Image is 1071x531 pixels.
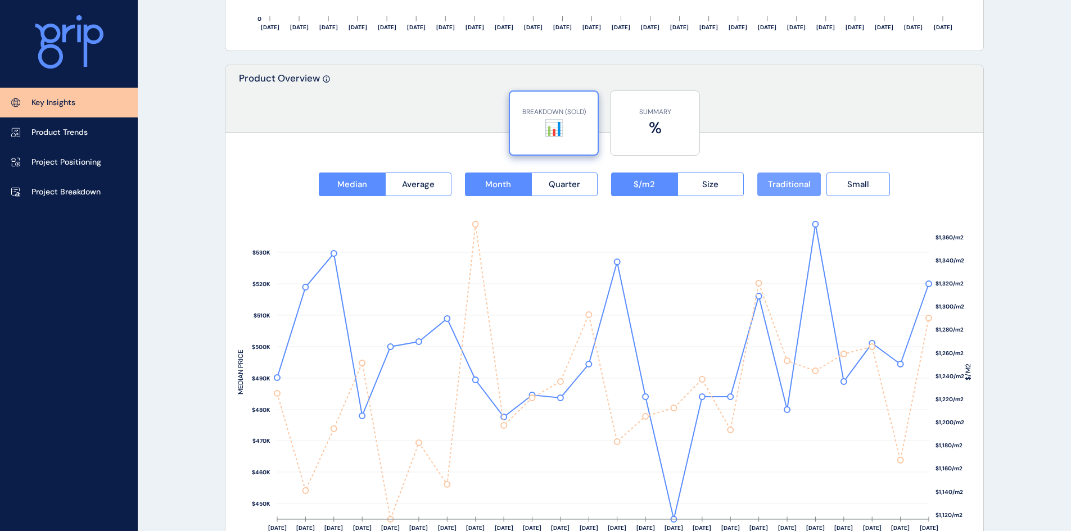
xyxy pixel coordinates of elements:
text: [DATE] [407,24,426,31]
text: [DATE] [758,24,776,31]
text: $/M2 [964,364,973,380]
span: Month [485,179,511,190]
text: [DATE] [378,24,396,31]
text: $1,360/m2 [936,234,964,241]
p: SUMMARY [616,107,694,117]
text: [DATE] [495,24,513,31]
text: $1,180/m2 [936,442,962,449]
button: Small [826,173,890,196]
p: Key Insights [31,97,75,108]
text: $1,280/m2 [936,326,964,333]
label: % [616,117,694,139]
button: Traditional [757,173,821,196]
button: Median [319,173,385,196]
text: $1,340/m2 [936,257,964,264]
text: [DATE] [934,24,952,31]
text: [DATE] [816,24,835,31]
text: 0 [257,15,261,22]
span: Size [702,179,718,190]
text: [DATE] [466,24,484,31]
text: [DATE] [729,24,747,31]
p: Product Overview [239,72,320,132]
text: [DATE] [290,24,309,31]
text: [DATE] [261,24,279,31]
button: $/m2 [611,173,677,196]
p: BREAKDOWN (SOLD) [516,107,592,117]
text: [DATE] [612,24,630,31]
span: Small [847,179,869,190]
text: $1,300/m2 [936,303,964,310]
text: [DATE] [699,24,718,31]
text: $1,320/m2 [936,280,964,287]
p: Project Positioning [31,157,101,168]
span: Quarter [549,179,580,190]
button: Size [677,173,744,196]
button: Average [385,173,452,196]
text: $1,240/m2 [936,373,964,380]
text: [DATE] [582,24,601,31]
text: [DATE] [904,24,923,31]
text: [DATE] [436,24,455,31]
text: $1,220/m2 [936,396,964,403]
span: Traditional [768,179,811,190]
text: [DATE] [553,24,572,31]
text: [DATE] [670,24,689,31]
text: [DATE] [641,24,659,31]
p: Product Trends [31,127,88,138]
p: Project Breakdown [31,187,101,198]
text: $1,160/m2 [936,465,962,472]
span: Median [337,179,367,190]
text: $1,120/m2 [936,511,962,519]
button: Quarter [531,173,598,196]
label: 📊 [516,117,592,139]
text: [DATE] [524,24,543,31]
text: $1,200/m2 [936,419,964,426]
text: $1,140/m2 [936,488,963,496]
text: $1,260/m2 [936,350,964,357]
text: [DATE] [349,24,367,31]
text: [DATE] [787,24,806,31]
text: [DATE] [875,24,893,31]
span: $/m2 [634,179,655,190]
text: [DATE] [846,24,864,31]
button: Month [465,173,531,196]
span: Average [402,179,435,190]
text: [DATE] [319,24,338,31]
